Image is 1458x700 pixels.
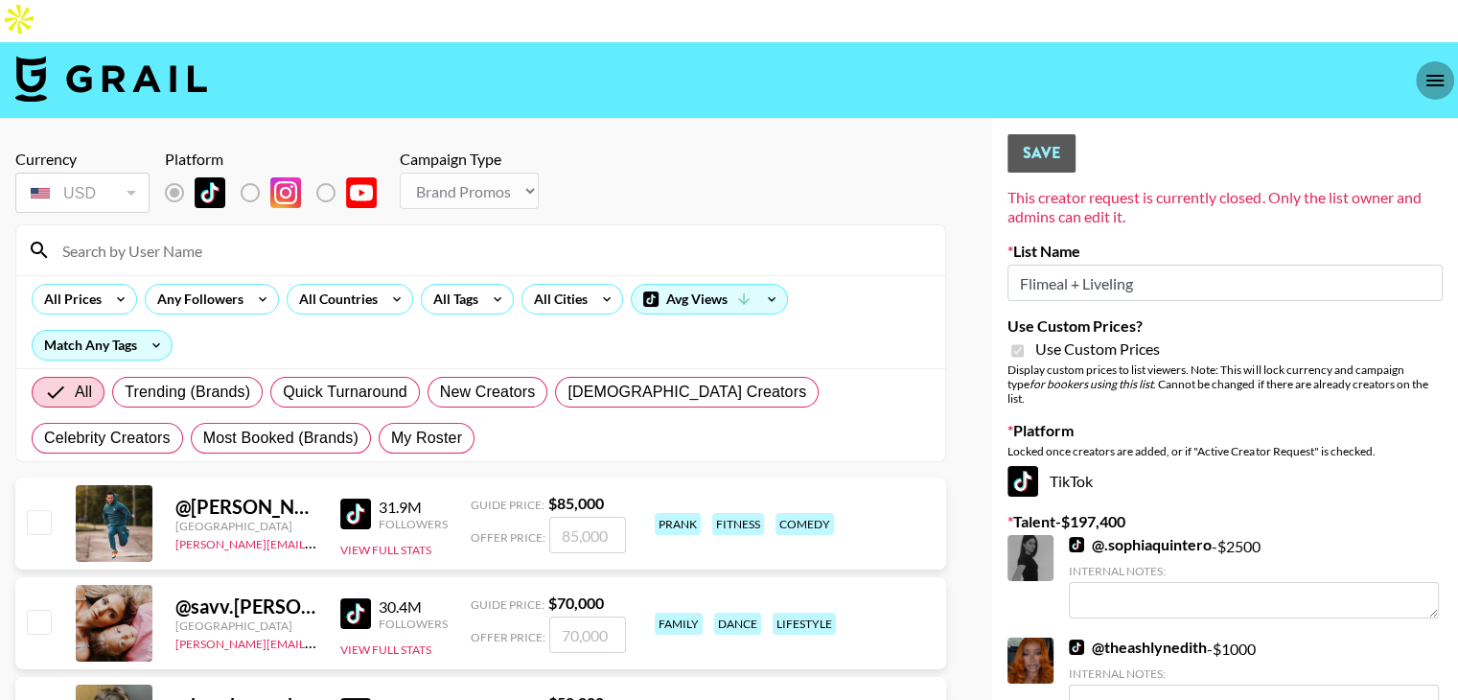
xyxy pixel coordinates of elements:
div: Platform [165,150,392,169]
input: 70,000 [549,617,626,653]
label: List Name [1007,242,1443,261]
div: prank [655,513,701,535]
div: Avg Views [632,285,787,314]
div: All Tags [422,285,482,314]
div: Currency [15,150,150,169]
em: for bookers using this list [1030,377,1153,391]
a: [PERSON_NAME][EMAIL_ADDRESS][DOMAIN_NAME] [175,533,459,551]
span: Guide Price: [471,498,544,512]
div: @ [PERSON_NAME].[PERSON_NAME] [175,495,317,519]
a: @theashlynedith [1069,638,1207,657]
div: @ savv.[PERSON_NAME] [175,595,317,618]
span: Offer Price: [471,530,545,545]
div: Locked once creators are added, or if "Active Creator Request" is checked. [1007,444,1443,458]
a: [PERSON_NAME][EMAIL_ADDRESS][DOMAIN_NAME] [175,633,459,651]
div: fitness [712,513,764,535]
span: Celebrity Creators [44,427,171,450]
span: All [75,381,92,404]
div: Any Followers [146,285,247,314]
span: Use Custom Prices [1035,339,1160,359]
div: All Countries [288,285,382,314]
label: Talent - $ 197,400 [1007,512,1443,531]
img: YouTube [346,177,377,208]
span: Most Booked (Brands) [203,427,359,450]
a: @.sophiaquintero [1069,535,1212,554]
div: 31.9M [379,498,448,517]
strong: $ 70,000 [548,594,604,612]
div: All Prices [33,285,105,314]
div: - $ 2500 [1069,535,1439,618]
div: Followers [379,517,448,531]
img: TikTok [340,499,371,529]
div: USD [19,176,146,210]
div: family [655,613,703,635]
span: Trending (Brands) [125,381,250,404]
span: My Roster [391,427,462,450]
div: 30.4M [379,597,448,617]
div: comedy [775,513,834,535]
img: TikTok [195,177,225,208]
div: Currency is locked to USD [15,169,150,217]
span: Quick Turnaround [283,381,407,404]
span: [DEMOGRAPHIC_DATA] Creators [567,381,806,404]
span: Offer Price: [471,630,545,644]
strong: $ 85,000 [548,494,604,512]
button: View Full Stats [340,543,431,557]
div: Internal Notes: [1069,666,1439,681]
img: Grail Talent [15,56,207,102]
div: lifestyle [773,613,836,635]
input: 85,000 [549,517,626,553]
span: New Creators [440,381,536,404]
div: All Cities [522,285,591,314]
div: TikTok [1007,466,1443,497]
div: List locked to TikTok. [165,173,392,213]
input: Search by User Name [51,235,934,266]
img: TikTok [1069,640,1084,655]
div: This creator request is currently closed. Only the list owner and admins can edit it. [1007,188,1443,226]
img: TikTok [1007,466,1038,497]
div: Internal Notes: [1069,564,1439,578]
div: [GEOGRAPHIC_DATA] [175,519,317,533]
button: View Full Stats [340,642,431,657]
img: TikTok [1069,537,1084,552]
button: Save [1007,134,1076,173]
span: Guide Price: [471,597,544,612]
img: Instagram [270,177,301,208]
label: Platform [1007,421,1443,440]
div: Campaign Type [400,150,539,169]
img: TikTok [340,598,371,629]
div: Followers [379,617,448,631]
div: Display custom prices to list viewers. Note: This will lock currency and campaign type . Cannot b... [1007,362,1443,406]
div: dance [714,613,761,635]
div: Match Any Tags [33,331,172,360]
div: [GEOGRAPHIC_DATA] [175,618,317,633]
button: open drawer [1416,61,1454,100]
label: Use Custom Prices? [1007,316,1443,336]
